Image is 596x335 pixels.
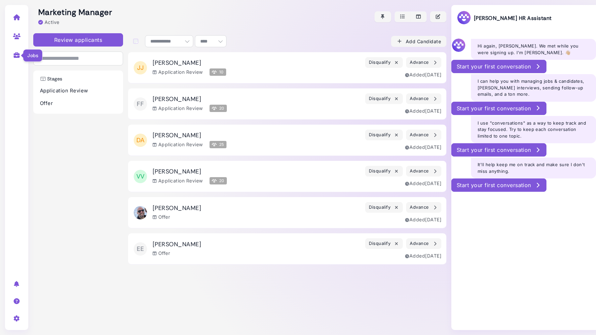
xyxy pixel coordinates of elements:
div: I can help you with managing jobs & candidates, [PERSON_NAME] interviews, sending follow-up email... [471,74,596,102]
div: Jobs [23,49,43,62]
div: Advance [410,240,438,247]
div: Application Review [153,141,203,148]
img: Megan Score [212,106,217,111]
button: Start your first conversation [451,102,546,115]
div: Disqualify [369,240,399,247]
div: Start your first conversation [457,181,541,189]
h3: [PERSON_NAME] [153,168,227,175]
button: Advance [406,93,441,104]
button: Disqualify [365,202,403,213]
a: Jobs [6,46,27,63]
p: Offer [40,100,116,107]
div: It'll help keep me on track and make sure I don't miss anything. [471,158,596,178]
time: Aug 22, 2025 [425,217,441,222]
span: 20 [210,105,227,112]
div: Application Review [153,68,203,75]
h3: [PERSON_NAME] [153,59,226,67]
span: 10 [210,68,226,76]
div: Advance [410,59,438,66]
span: 25 [210,141,226,148]
button: Start your first conversation [451,143,546,157]
p: Application Review [40,87,116,95]
div: Disqualify [369,204,399,211]
div: Application Review [153,177,203,184]
div: Start your first conversation [457,146,541,154]
button: Review applicants [33,33,123,47]
span: JJ [134,61,147,74]
button: Disqualify [365,57,403,68]
h2: Marketing Manager [38,8,112,17]
time: Aug 22, 2025 [425,144,441,150]
div: Advance [410,168,438,175]
div: Add Candidate [396,38,441,45]
button: Disqualify [365,166,403,176]
div: Start your first conversation [457,104,541,112]
div: Added [405,144,441,151]
div: Disqualify [369,132,399,139]
h3: [PERSON_NAME] HR Assistant [457,10,551,26]
button: Start your first conversation [451,178,546,192]
div: Added [405,252,441,259]
button: Disqualify [365,238,403,249]
time: Aug 22, 2025 [425,108,441,114]
time: Aug 22, 2025 [425,253,441,259]
div: Disqualify [369,168,399,175]
img: Megan Score [212,178,217,183]
img: Megan Score [212,70,217,74]
button: Disqualify [365,93,403,104]
span: FF [134,97,147,111]
div: Offer [153,213,170,220]
div: Added [405,180,441,187]
button: Advance [406,130,441,140]
h3: [PERSON_NAME] [153,241,201,248]
div: Offer [153,250,170,257]
div: Added [405,71,441,78]
div: Added [405,107,441,114]
h3: [PERSON_NAME] [153,96,227,103]
button: Advance [406,238,441,249]
div: Advance [410,204,438,211]
button: Advance [406,57,441,68]
button: Add Candidate [391,36,446,47]
div: Active [38,19,60,26]
div: I use "conversations" as a way to keep track and stay focused. Try to keep each conversation limi... [471,116,596,144]
div: Added [405,216,441,223]
div: Application Review [153,105,203,112]
time: Aug 22, 2025 [425,72,441,77]
span: 20 [210,177,227,184]
div: Start your first conversation [457,62,541,70]
time: Aug 22, 2025 [425,180,441,186]
div: Advance [410,132,438,139]
button: Advance [406,202,441,213]
h3: [PERSON_NAME] [153,205,201,212]
button: Advance [406,166,441,176]
div: Disqualify [369,95,399,102]
div: Disqualify [369,59,399,66]
div: Advance [410,95,438,102]
div: Review applicants [54,36,102,44]
span: EE [134,242,147,256]
h3: Stages [37,76,66,82]
button: Disqualify [365,130,403,140]
button: Start your first conversation [451,60,546,73]
h3: [PERSON_NAME] [153,132,226,139]
img: Megan Score [212,142,217,147]
span: DA [134,134,147,147]
div: Hi again, [PERSON_NAME]. We met while you were signing up. I'm [PERSON_NAME]. 👋🏼 [471,39,596,60]
span: VV [134,170,147,183]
